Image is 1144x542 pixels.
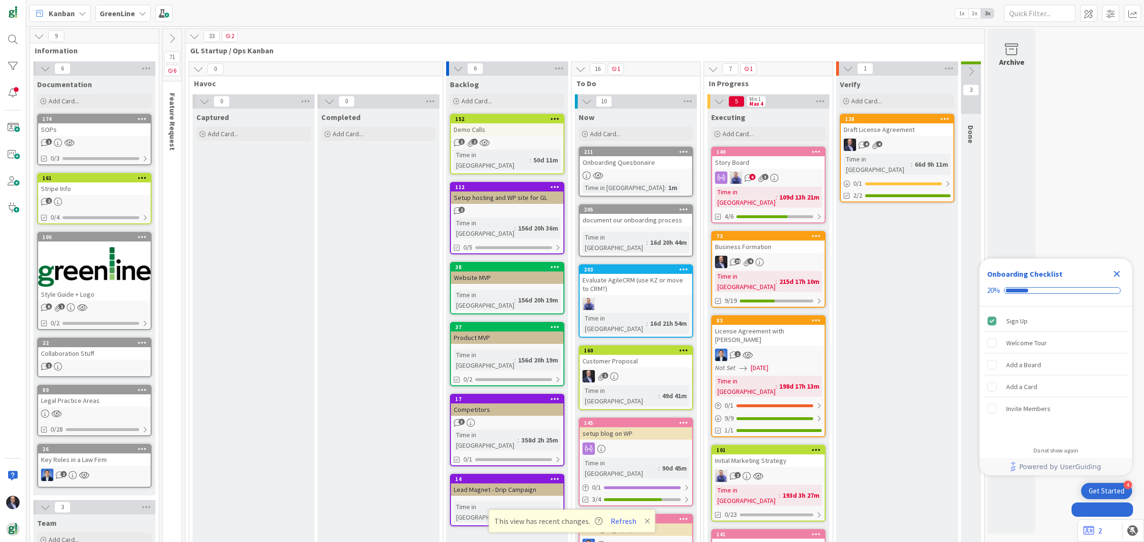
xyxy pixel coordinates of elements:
div: 101 [712,446,825,454]
a: 152Demo CallsTime in [GEOGRAPHIC_DATA]:50d 11m [450,114,564,174]
div: Collaboration Stuff [38,347,151,360]
div: Time in [GEOGRAPHIC_DATA] [454,430,518,451]
span: 33 [204,30,220,42]
span: 6 [467,63,483,74]
span: [DATE] [751,363,768,373]
div: JG [580,298,692,310]
span: 1 [46,362,52,369]
span: Havoc [194,79,431,88]
div: Time in [GEOGRAPHIC_DATA] [844,154,911,175]
span: Add Card... [333,130,363,138]
div: 156d 20h 19m [516,295,561,305]
div: 16d 21h 54m [648,318,689,329]
a: 83License Agreement with [PERSON_NAME]DPNot Set[DATE]Time in [GEOGRAPHIC_DATA]:198d 17h 13m0/19/91/1 [711,315,826,437]
span: : [530,155,531,165]
a: 38Website MVPTime in [GEOGRAPHIC_DATA]:156d 20h 19m [450,262,564,314]
div: 22Collaboration Stuff [38,339,151,360]
span: 0 [207,63,224,75]
div: 22 [42,340,151,346]
div: 16d 20h 44m [648,237,689,248]
div: Time in [GEOGRAPHIC_DATA] [715,376,776,397]
div: 203 [584,266,692,273]
div: JD [712,256,825,268]
span: 6 [46,303,52,310]
div: JD [580,370,692,382]
div: Time in [GEOGRAPHIC_DATA] [582,232,646,253]
span: Feature Request [168,93,177,151]
div: Evaluate AgileCRM (use KZ or move to CRM?) [580,274,692,295]
div: 211 [584,149,692,155]
div: Checklist Container [980,259,1132,475]
div: 14Lead Magnet - Drip Campaign [451,475,563,496]
span: : [776,192,777,202]
div: 14 [455,476,563,482]
div: 161Stripe Info [38,174,151,195]
span: Add Card... [723,130,753,138]
div: 193d 3h 27m [780,490,822,501]
div: 215d 17h 10m [777,276,822,287]
div: 83License Agreement with [PERSON_NAME] [712,316,825,346]
span: : [911,159,912,170]
div: Initial Marketing Strategy [712,454,825,467]
div: 73Business Formation [712,232,825,253]
div: setup blog on WP [580,427,692,440]
img: JD [582,370,595,382]
div: 73 [716,233,825,240]
div: 14 [451,475,563,483]
a: 211Onboarding QuestionaireTime in [GEOGRAPHIC_DATA]:1m [579,147,693,197]
span: Done [966,125,976,143]
span: 0/5 [463,242,472,252]
span: : [514,223,516,233]
div: 38 [455,264,563,271]
span: 6 [164,65,180,76]
img: JG [715,470,727,482]
a: 161Stripe Info0/4 [37,173,152,224]
div: 100 [38,233,151,241]
span: 2 [471,139,478,145]
div: Get Started [1089,486,1124,496]
div: 101Initial Marketing Strategy [712,446,825,467]
a: 37Product MVPTime in [GEOGRAPHIC_DATA]:156d 20h 19m0/2 [450,322,564,386]
div: 358d 22h 54m [516,507,561,517]
span: : [646,318,648,329]
span: 10 [596,96,612,107]
div: 101 [716,447,825,453]
div: 156d 20h 36m [516,223,561,233]
span: 3 [762,174,768,180]
div: 50d 11m [531,155,561,165]
div: Invite Members is incomplete. [983,398,1128,419]
span: 1 [608,63,624,75]
div: Product MVP [451,331,563,344]
div: 205document our onboarding process [580,205,692,226]
div: 112 [451,183,563,191]
div: 152 [455,116,563,122]
div: Business Formation [712,241,825,253]
span: 16 [590,63,606,75]
div: Invite Members [1006,403,1051,414]
div: 211 [580,148,692,156]
div: 138 [845,116,953,122]
span: This view has recent changes. [494,515,603,527]
div: 112Setup hosting and WP site for GL [451,183,563,204]
div: Max 4 [749,101,763,106]
div: DP [712,349,825,361]
div: Style Guide + Logo [38,288,151,301]
div: 161 [38,174,151,182]
div: 198d 17h 13m [777,381,822,391]
div: 17 [455,396,563,402]
div: Archive [999,56,1024,68]
span: 4/6 [725,211,734,221]
span: Documentation [37,80,92,89]
span: 71 [164,51,180,63]
span: Powered by UserGuiding [1019,461,1101,472]
span: In Progress [709,79,821,88]
div: Add a Board [1006,359,1041,371]
span: : [514,295,516,305]
div: 38Website MVP [451,263,563,284]
div: Footer [980,458,1132,475]
a: 89Legal Practice Areas0/28 [37,385,152,436]
div: 100 [42,234,151,241]
div: 145 [584,420,692,426]
div: document our onboarding process [580,214,692,226]
div: 17Competitors [451,395,563,416]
